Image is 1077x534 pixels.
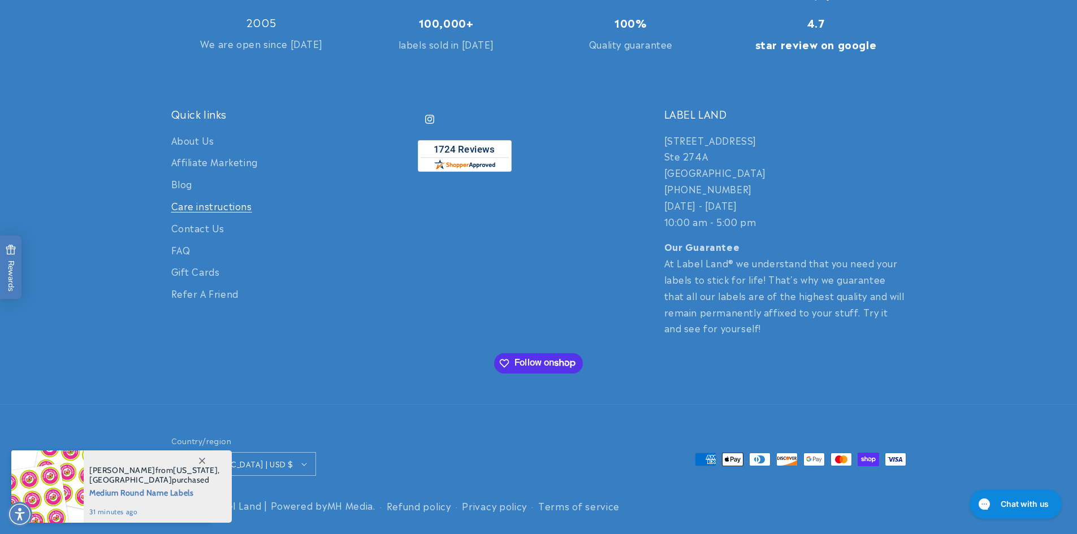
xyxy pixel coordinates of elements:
strong: 100% [615,15,647,30]
span: [US_STATE] [173,465,218,475]
a: shopperapproved.com [418,140,512,176]
iframe: Gorgias live chat messenger [964,485,1066,523]
p: Quality guarantee [555,36,707,53]
a: Label Land [209,498,261,512]
a: Gift Cards [171,261,220,283]
span: [GEOGRAPHIC_DATA] [89,475,172,485]
a: MH Media - open in a new tab [327,498,374,512]
span: from , purchased [89,466,220,485]
strong: 4.7 [807,15,825,30]
a: Terms of service [538,498,620,514]
h3: 2005 [185,15,338,30]
span: [GEOGRAPHIC_DATA] | USD $ [183,458,293,470]
span: 31 minutes ago [89,507,220,517]
div: Accessibility Menu [7,502,32,527]
a: Blog [171,173,192,195]
a: Privacy policy [462,498,527,514]
a: Refund policy [387,498,451,514]
p: We are open since [DATE] [185,36,338,52]
iframe: Sign Up via Text for Offers [9,444,143,477]
a: Affiliate Marketing [171,151,258,173]
h2: LABEL LAND [664,107,906,120]
strong: 100,000+ [419,15,474,30]
a: FAQ [171,239,191,261]
p: labels sold in [DATE] [370,36,522,53]
a: Refer A Friend [171,283,239,305]
a: About Us [171,132,214,151]
span: Rewards [6,244,16,291]
a: Contact Us [171,217,224,239]
span: Medium Round Name Labels [89,485,220,499]
h2: Country/region [171,435,316,446]
strong: Our Guarantee [664,240,740,253]
a: Care instructions [171,195,252,217]
p: At Label Land® we understand that you need your labels to stick for life! That's why we guarantee... [664,238,906,336]
button: [GEOGRAPHIC_DATA] | USD $ [171,452,316,476]
p: [STREET_ADDRESS] Ste 274A [GEOGRAPHIC_DATA] [PHONE_NUMBER] [DATE] - [DATE] 10:00 am - 5:00 pm [664,132,906,230]
h2: Quick links [171,107,413,120]
small: | Powered by . [263,498,375,512]
strong: star review on google [755,36,877,51]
